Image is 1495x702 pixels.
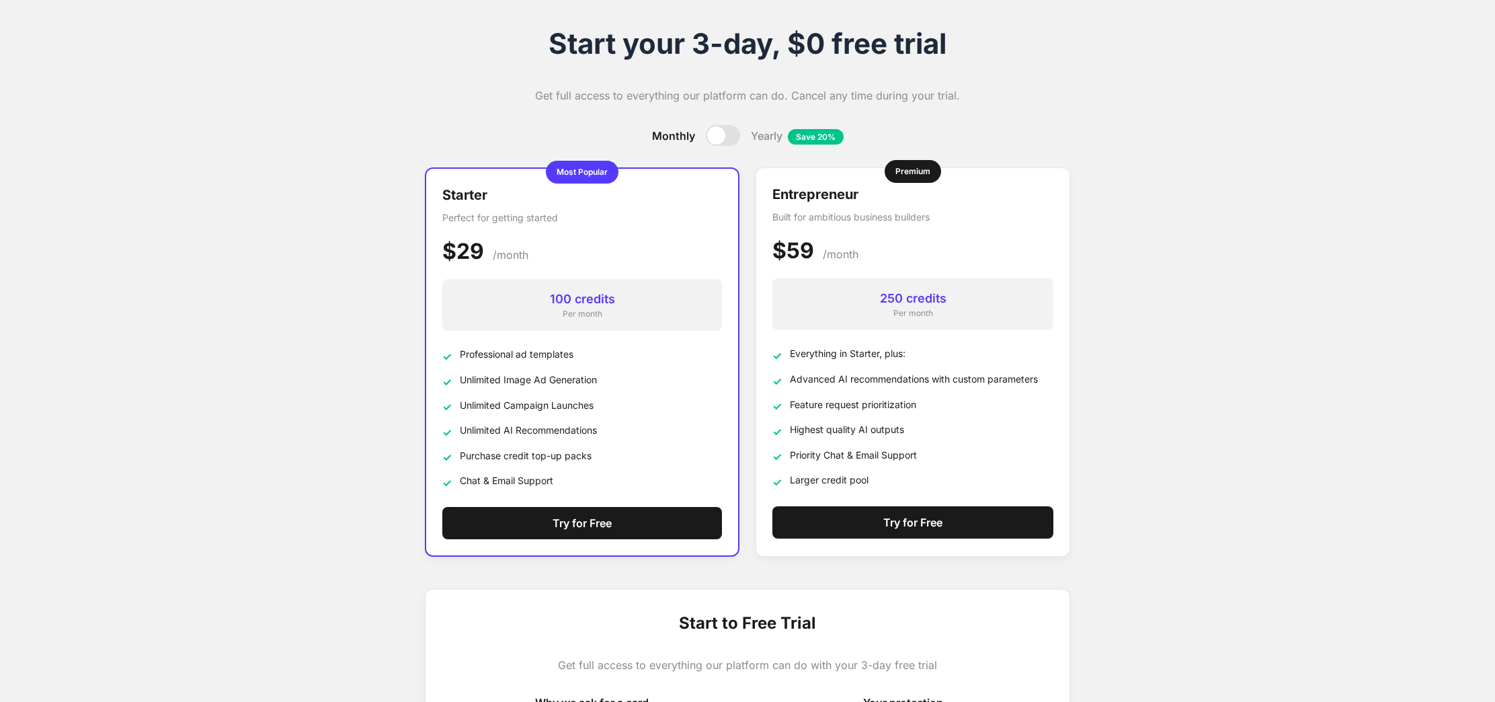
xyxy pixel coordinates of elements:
[442,210,722,225] p: Perfect for getting started
[790,372,1038,386] span: Advanced AI recommendations with custom parameters
[442,399,452,415] span: ✓
[788,129,844,145] span: Save 20%
[442,449,452,465] span: ✓
[425,87,1070,104] p: Get full access to everything our platform can do. Cancel any time during your trial.
[790,473,868,487] span: Larger credit pool
[442,507,722,539] button: Try for Free
[772,424,782,440] span: ✓
[460,448,592,463] span: Purchase credit top-up packs
[442,424,452,440] span: ✓
[790,422,904,436] span: Highest quality AI outputs
[442,185,722,205] h3: Starter
[460,347,573,361] span: Professional ad templates
[783,289,1043,307] div: 250 credits
[772,348,782,364] span: ✓
[652,128,695,144] span: Monthly
[790,397,916,412] span: Feature request prioritization
[772,373,782,389] span: ✓
[823,247,858,261] span: /month
[679,611,816,635] span: Start to Free Trial
[772,237,814,264] span: $59
[790,448,917,462] span: Priority Chat & Email Support
[442,475,452,491] span: ✓
[460,398,594,412] span: Unlimited Campaign Launches
[751,128,844,144] span: Yearly
[442,374,452,390] span: ✓
[442,238,484,264] span: $29
[772,474,782,490] span: ✓
[425,27,1070,61] h1: Start your 3-day, $0 free trial
[790,346,905,360] span: Everything in Starter, plus:
[493,248,528,262] span: /month
[460,373,597,387] span: Unlimited Image Ad Generation
[442,348,452,364] span: ✓
[772,184,1053,204] h3: Entrepreneur
[772,448,782,465] span: ✓
[453,308,711,320] div: Per month
[783,307,1043,319] div: Per month
[460,473,553,487] span: Chat & Email Support
[460,423,597,437] span: Unlimited AI Recommendations
[772,210,1053,224] p: Built for ambitious business builders
[447,657,1048,673] p: Get full access to everything our platform can do with your 3-day free trial
[453,290,711,308] div: 100 credits
[772,398,782,414] span: ✓
[772,506,1053,539] button: Try for Free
